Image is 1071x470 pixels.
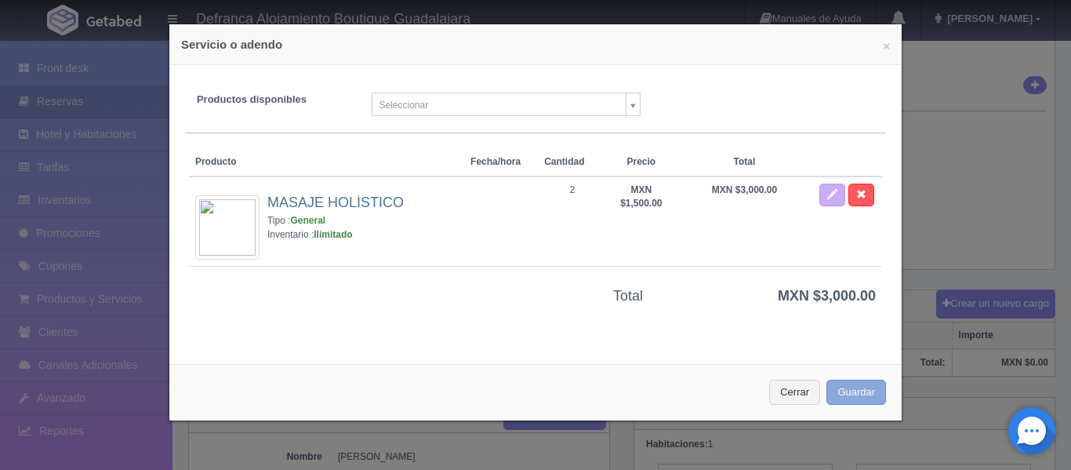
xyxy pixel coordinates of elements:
strong: Ilimitado [314,229,352,240]
button: Cerrar [769,380,820,406]
label: Productos disponibles [185,93,361,107]
div: Tipo : [267,214,458,228]
th: Producto [189,149,464,176]
strong: MXN $3,000.00 [778,288,876,304]
th: Cantidad [538,149,607,176]
a: MASAJE HOLÍSTICO [267,195,404,210]
th: Fecha/hora [464,149,538,176]
button: Guardar [826,380,886,406]
strong: MXN $1,500.00 [620,184,662,209]
strong: MXN $3,000.00 [712,184,777,195]
th: Precio [607,149,676,176]
img: 72x72&text=Sin+imagen [199,199,256,256]
a: Seleccionar [372,93,641,116]
strong: General [290,215,325,226]
th: Total [676,149,814,176]
span: Seleccionar [379,93,619,117]
button: × [883,40,890,52]
td: 2 [538,177,607,267]
h3: Total [613,289,670,304]
div: Inventario : [267,228,458,242]
h4: Servicio o adendo [181,36,890,53]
